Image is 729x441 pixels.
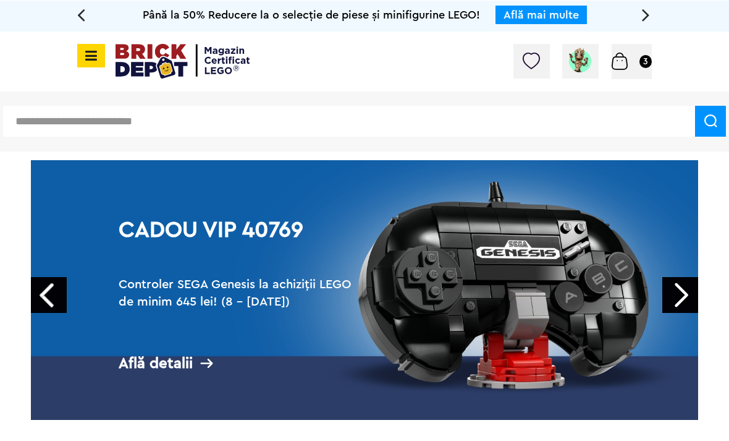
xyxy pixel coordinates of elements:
a: Prev [31,276,67,312]
a: Next [662,276,698,312]
h1: Cadou VIP 40769 [119,218,366,263]
a: Cadou VIP 40769Controler SEGA Genesis la achiziții LEGO de minim 645 lei! (8 - [DATE])Află detalii [31,160,698,419]
h2: Controler SEGA Genesis la achiziții LEGO de minim 645 lei! (8 - [DATE]) [119,275,366,327]
span: Până la 50% Reducere la o selecție de piese și minifigurine LEGO! [143,9,480,20]
small: 3 [639,54,652,67]
a: Află mai multe [504,9,579,20]
div: Află detalii [119,355,366,370]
